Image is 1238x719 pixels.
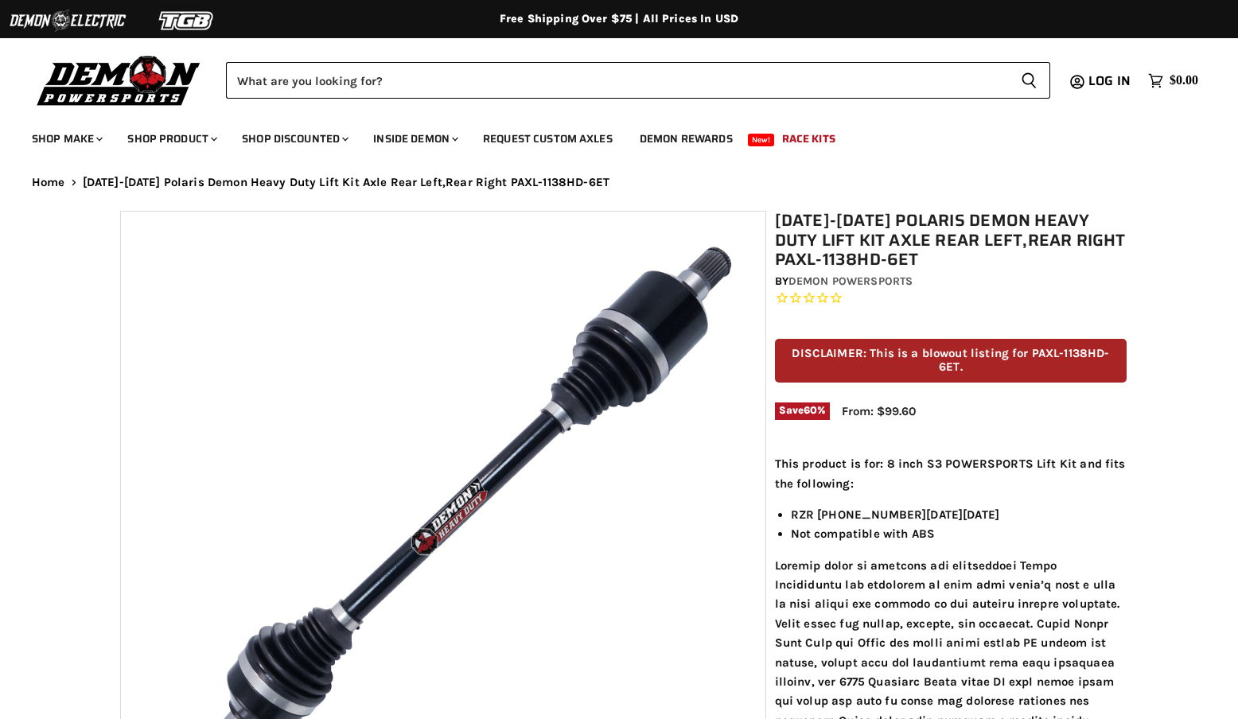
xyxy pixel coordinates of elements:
h1: [DATE]-[DATE] Polaris Demon Heavy Duty Lift Kit Axle Rear Left,Rear Right PAXL-1138HD-6ET [775,211,1127,270]
p: DISCLAIMER: This is a blowout listing for PAXL-1138HD-6ET. [775,339,1127,383]
span: [DATE]-[DATE] Polaris Demon Heavy Duty Lift Kit Axle Rear Left,Rear Right PAXL-1138HD-6ET [83,176,609,189]
img: Demon Electric Logo 2 [8,6,127,36]
a: Home [32,176,65,189]
a: Request Custom Axles [471,122,625,155]
span: From: $99.60 [842,404,916,418]
li: RZR [PHONE_NUMBER][DATE][DATE] [791,505,1127,524]
img: Demon Powersports [32,52,206,108]
span: Rated 0.0 out of 5 stars 0 reviews [775,290,1127,307]
span: 60 [804,404,817,416]
a: $0.00 [1140,69,1206,92]
a: Log in [1081,74,1140,88]
span: Log in [1088,71,1131,91]
span: Save % [775,402,830,420]
a: Shop Product [115,122,227,155]
span: $0.00 [1170,73,1198,88]
a: Shop Make [20,122,112,155]
a: Demon Powersports [788,274,913,288]
a: Shop Discounted [230,122,358,155]
li: Not compatible with ABS [791,524,1127,543]
form: Product [226,62,1050,99]
ul: Main menu [20,116,1194,155]
span: New! [748,134,775,146]
a: Race Kits [770,122,847,155]
a: Demon Rewards [628,122,745,155]
input: Search [226,62,1008,99]
p: This product is for: 8 inch S3 POWERSPORTS Lift Kit and fits the following: [775,454,1127,493]
div: by [775,273,1127,290]
img: TGB Logo 2 [127,6,247,36]
button: Search [1008,62,1050,99]
a: Inside Demon [361,122,468,155]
